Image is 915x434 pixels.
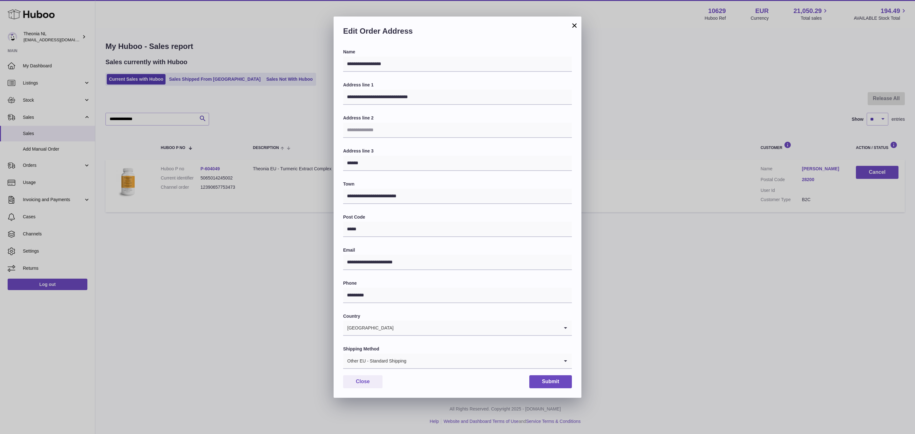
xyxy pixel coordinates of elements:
label: Name [343,49,572,55]
span: [GEOGRAPHIC_DATA] [343,321,394,335]
button: Close [343,375,383,388]
label: Country [343,313,572,319]
label: Town [343,181,572,187]
label: Phone [343,280,572,286]
input: Search for option [407,354,559,368]
h2: Edit Order Address [343,26,572,39]
span: Other EU - Standard Shipping [343,354,407,368]
label: Shipping Method [343,346,572,352]
button: Submit [529,375,572,388]
button: × [571,22,578,29]
label: Address line 2 [343,115,572,121]
div: Search for option [343,354,572,369]
label: Address line 1 [343,82,572,88]
div: Search for option [343,321,572,336]
label: Address line 3 [343,148,572,154]
input: Search for option [394,321,559,335]
label: Email [343,247,572,253]
label: Post Code [343,214,572,220]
